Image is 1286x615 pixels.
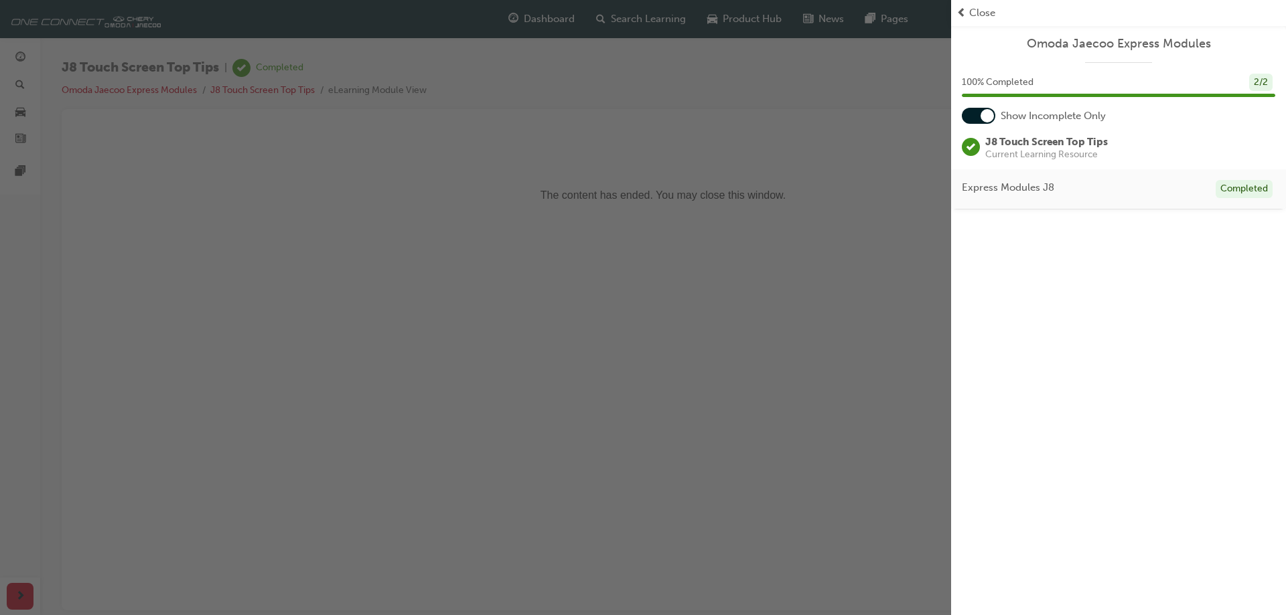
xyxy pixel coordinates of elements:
button: prev-iconClose [956,5,1281,21]
span: prev-icon [956,5,967,21]
span: learningRecordVerb_COMPLETE-icon [962,138,980,156]
span: Show Incomplete Only [1001,108,1106,124]
span: Close [969,5,995,21]
span: 100 % Completed [962,75,1033,90]
span: J8 Touch Screen Top Tips [985,136,1108,148]
div: Completed [1216,180,1273,198]
span: Current Learning Resource [985,150,1108,159]
div: 2 / 2 [1249,74,1273,92]
span: Express Modules J8 [962,180,1054,195]
p: The content has ended. You may close this window. [5,11,1176,71]
a: Omoda Jaecoo Express Modules [962,36,1275,52]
